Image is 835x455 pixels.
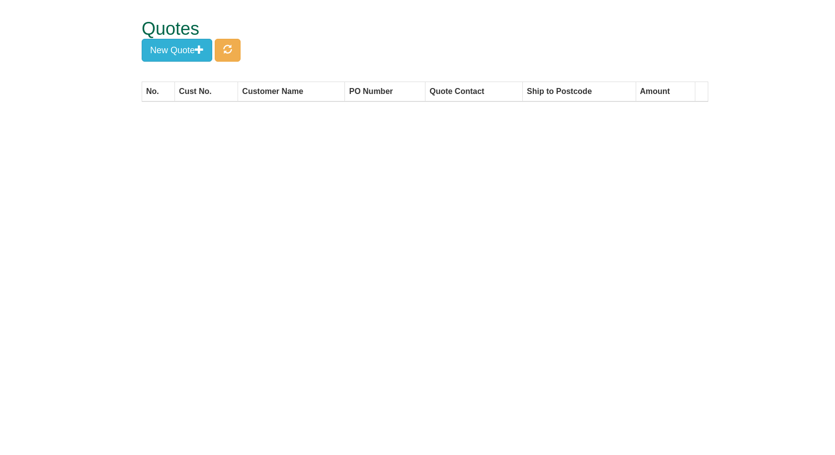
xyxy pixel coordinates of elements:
[425,82,523,101] th: Quote Contact
[523,82,636,101] th: Ship to Postcode
[636,82,695,101] th: Amount
[142,82,175,101] th: No.
[345,82,425,101] th: PO Number
[142,39,212,62] button: New Quote
[238,82,345,101] th: Customer Name
[174,82,238,101] th: Cust No.
[142,19,671,39] h1: Quotes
